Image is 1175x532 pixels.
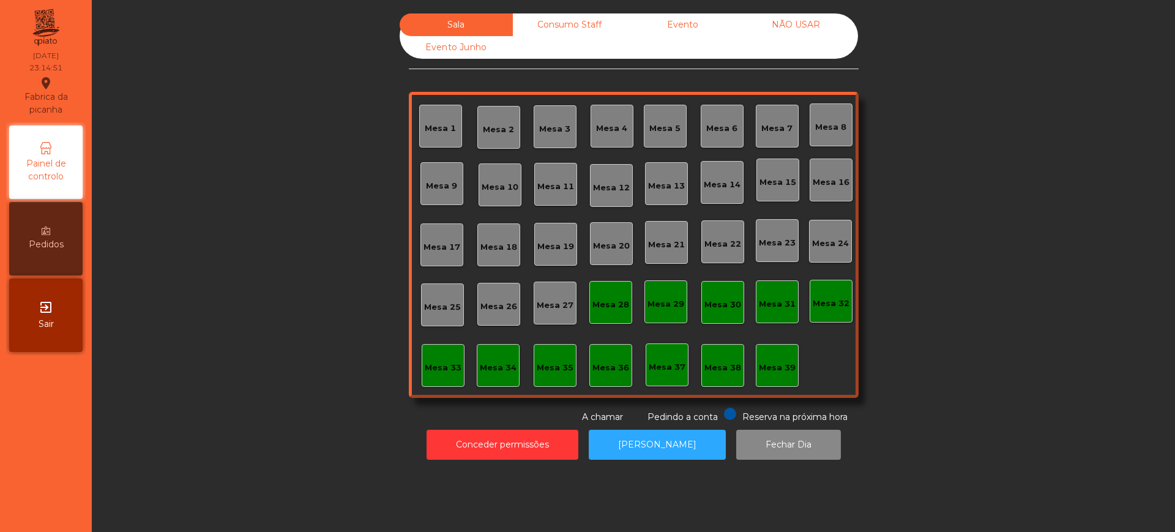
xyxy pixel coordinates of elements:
div: Mesa 38 [704,362,741,374]
div: Mesa 14 [704,179,740,191]
img: qpiato [31,6,61,49]
div: Mesa 27 [537,299,573,312]
div: Mesa 39 [759,362,796,374]
div: Evento [626,13,739,36]
div: Mesa 25 [424,301,461,313]
button: [PERSON_NAME] [589,430,726,460]
div: Mesa 1 [425,122,456,135]
span: Pedindo a conta [647,411,718,422]
i: location_on [39,76,53,91]
div: Mesa 9 [426,180,457,192]
div: Mesa 28 [592,299,629,311]
div: 23:14:51 [29,62,62,73]
div: Mesa 6 [706,122,737,135]
div: Mesa 31 [759,298,796,310]
div: Mesa 20 [593,240,630,252]
div: Mesa 3 [539,123,570,135]
div: Mesa 21 [648,239,685,251]
span: Sair [39,318,54,331]
div: Mesa 13 [648,180,685,192]
span: Painel de controlo [12,157,80,183]
i: exit_to_app [39,300,53,315]
div: NÃO USAR [739,13,852,36]
div: Mesa 12 [593,182,630,194]
span: Pedidos [29,238,64,251]
div: Mesa 19 [537,241,574,253]
div: Mesa 22 [704,238,741,250]
div: Mesa 35 [537,362,573,374]
div: Mesa 36 [592,362,629,374]
button: Conceder permissões [427,430,578,460]
div: Mesa 10 [482,181,518,193]
div: Mesa 32 [813,298,849,310]
div: Mesa 30 [704,299,741,311]
div: Mesa 34 [480,362,517,374]
div: Evento Junho [400,36,513,59]
div: Mesa 11 [537,181,574,193]
div: Mesa 7 [761,122,793,135]
div: Mesa 23 [759,237,796,249]
div: Mesa 8 [815,121,846,133]
div: Consumo Staff [513,13,626,36]
div: [DATE] [33,50,59,61]
div: Mesa 2 [483,124,514,136]
div: Mesa 17 [423,241,460,253]
div: Mesa 18 [480,241,517,253]
div: Mesa 29 [647,298,684,310]
span: Reserva na próxima hora [742,411,848,422]
div: Fabrica da picanha [10,76,82,116]
div: Sala [400,13,513,36]
div: Mesa 26 [480,301,517,313]
div: Mesa 37 [649,361,685,373]
div: Mesa 15 [759,176,796,189]
div: Mesa 5 [649,122,681,135]
button: Fechar Dia [736,430,841,460]
span: A chamar [582,411,623,422]
div: Mesa 4 [596,122,627,135]
div: Mesa 33 [425,362,461,374]
div: Mesa 16 [813,176,849,189]
div: Mesa 24 [812,238,849,250]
